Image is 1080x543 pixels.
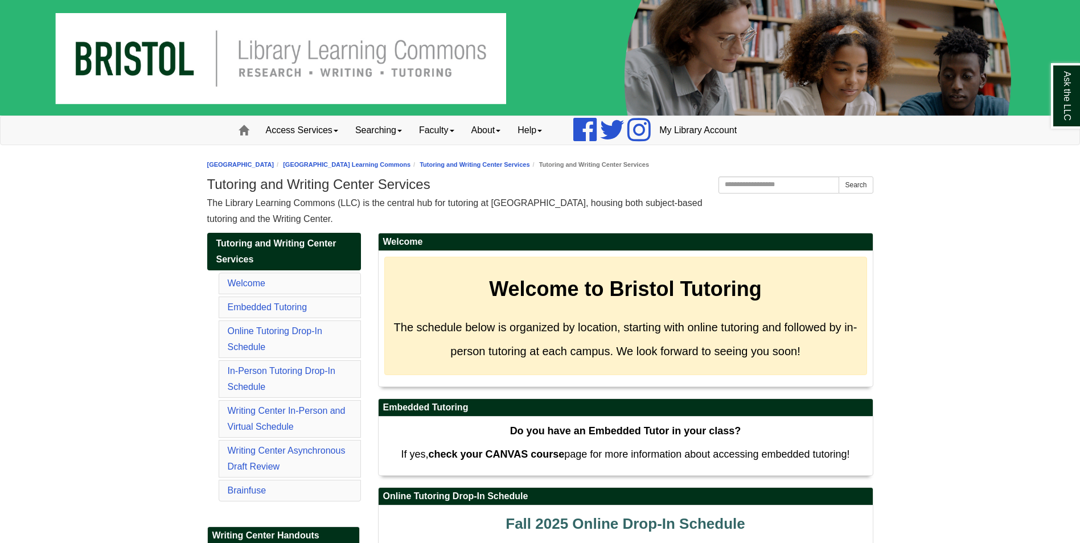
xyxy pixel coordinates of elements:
[228,486,266,495] a: Brainfuse
[207,233,361,270] a: Tutoring and Writing Center Services
[839,176,873,194] button: Search
[228,446,346,471] a: Writing Center Asynchronous Draft Review
[379,488,873,505] h2: Online Tutoring Drop-In Schedule
[463,116,510,145] a: About
[207,176,873,192] h1: Tutoring and Writing Center Services
[207,159,873,170] nav: breadcrumb
[347,116,410,145] a: Searching
[401,449,849,460] span: If yes, page for more information about accessing embedded tutoring!
[207,161,274,168] a: [GEOGRAPHIC_DATA]
[228,326,322,352] a: Online Tutoring Drop-In Schedule
[420,161,529,168] a: Tutoring and Writing Center Services
[207,198,703,224] span: The Library Learning Commons (LLC) is the central hub for tutoring at [GEOGRAPHIC_DATA], housing ...
[651,116,745,145] a: My Library Account
[394,321,857,357] span: The schedule below is organized by location, starting with online tutoring and followed by in-per...
[228,366,335,392] a: In-Person Tutoring Drop-In Schedule
[379,233,873,251] h2: Welcome
[506,515,745,532] span: Fall 2025 Online Drop-In Schedule
[257,116,347,145] a: Access Services
[283,161,410,168] a: [GEOGRAPHIC_DATA] Learning Commons
[509,116,551,145] a: Help
[410,116,463,145] a: Faculty
[489,277,762,301] strong: Welcome to Bristol Tutoring
[228,302,307,312] a: Embedded Tutoring
[228,406,346,431] a: Writing Center In-Person and Virtual Schedule
[530,159,649,170] li: Tutoring and Writing Center Services
[379,399,873,417] h2: Embedded Tutoring
[510,425,741,437] strong: Do you have an Embedded Tutor in your class?
[216,238,336,264] span: Tutoring and Writing Center Services
[428,449,564,460] strong: check your CANVAS course
[228,278,265,288] a: Welcome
